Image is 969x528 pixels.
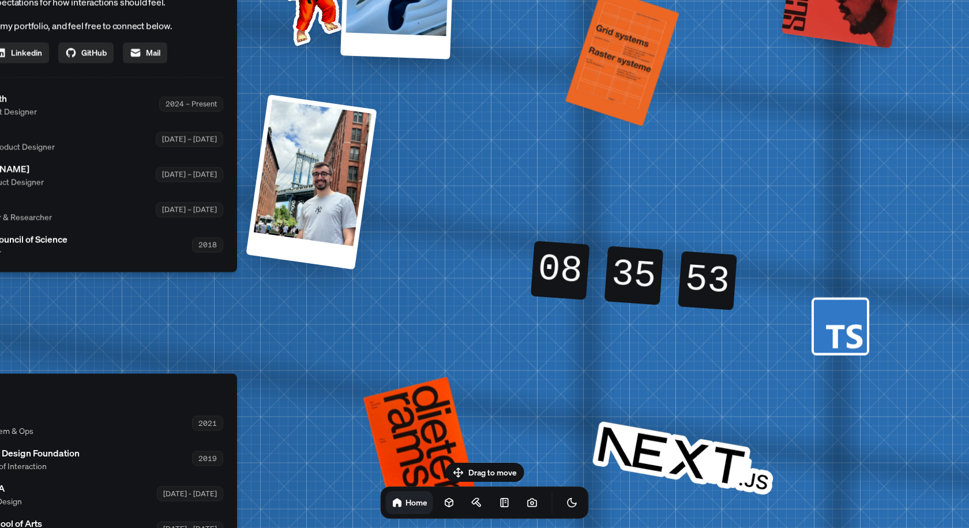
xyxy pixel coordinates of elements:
a: Mail [123,42,167,63]
div: 2024 – Present [159,97,223,111]
h1: Home [405,497,427,508]
div: 2019 [192,451,223,466]
div: 2018 [192,238,223,252]
div: [DATE] - [DATE] [157,486,223,501]
span: GitHub [81,47,107,59]
a: GitHub [58,42,114,63]
button: Toggle Theme [561,491,584,514]
div: 2021 [192,416,223,430]
div: [DATE] – [DATE] [156,132,223,147]
a: Home [386,491,433,514]
span: Mail [146,47,160,59]
span: Linkedin [11,47,42,59]
div: [DATE] – [DATE] [156,167,223,182]
div: [DATE] – [DATE] [156,203,223,217]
